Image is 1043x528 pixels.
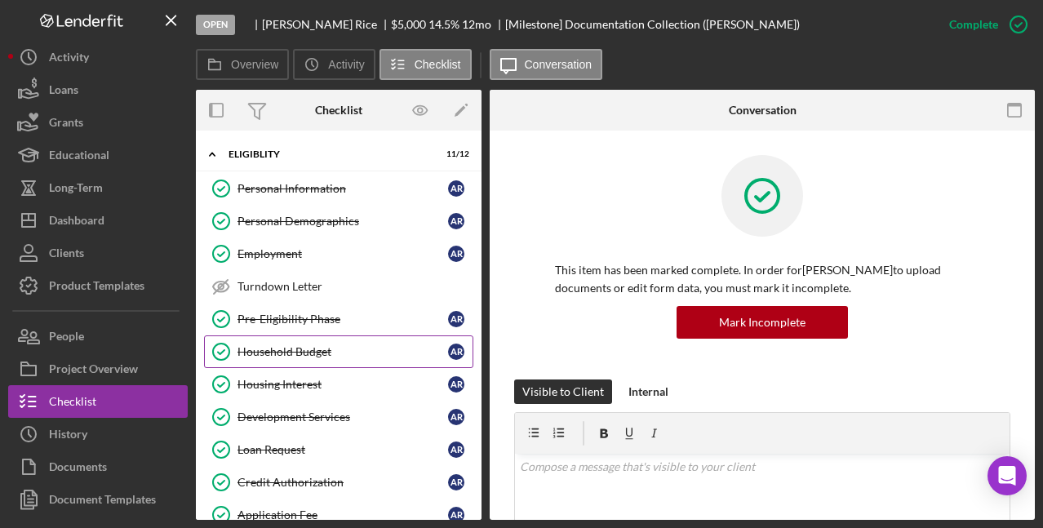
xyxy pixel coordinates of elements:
div: Conversation [729,104,797,117]
label: Checklist [415,58,461,71]
div: Checklist [49,385,96,422]
div: 12 mo [462,18,491,31]
button: Documents [8,450,188,483]
div: Grants [49,106,83,143]
div: Open [196,15,235,35]
div: Clients [49,237,84,273]
button: Checklist [8,385,188,418]
label: Activity [328,58,364,71]
div: 14.5 % [428,18,459,31]
button: Activity [293,49,375,80]
div: Educational [49,139,109,175]
div: Internal [628,379,668,404]
div: Checklist [315,104,362,117]
div: A R [448,409,464,425]
div: [PERSON_NAME] Rice [262,18,391,31]
div: Housing Interest [237,378,448,391]
a: Turndown Letter [204,270,473,303]
div: A R [448,246,464,262]
button: Visible to Client [514,379,612,404]
div: A R [448,441,464,458]
div: Dashboard [49,204,104,241]
label: Conversation [525,58,593,71]
button: Mark Incomplete [677,306,848,339]
div: Long-Term [49,171,103,208]
div: Documents [49,450,107,487]
div: Eligiblity [229,149,428,159]
div: [Milestone] Documentation Collection ([PERSON_NAME]) [505,18,800,31]
div: People [49,320,84,357]
a: EmploymentAR [204,237,473,270]
button: Educational [8,139,188,171]
button: People [8,320,188,353]
div: Loans [49,73,78,110]
div: A R [448,474,464,490]
a: Household BudgetAR [204,335,473,368]
div: A R [448,213,464,229]
div: Pre-Eligibility Phase [237,313,448,326]
div: A R [448,507,464,523]
div: A R [448,311,464,327]
a: Housing InterestAR [204,368,473,401]
div: Mark Incomplete [719,306,806,339]
a: Loan RequestAR [204,433,473,466]
div: Personal Information [237,182,448,195]
div: Turndown Letter [237,280,473,293]
div: Complete [949,8,998,41]
button: Document Templates [8,483,188,516]
div: Household Budget [237,345,448,358]
a: Personal InformationAR [204,172,473,205]
div: 11 / 12 [440,149,469,159]
div: Activity [49,41,89,78]
button: History [8,418,188,450]
button: Overview [196,49,289,80]
div: A R [448,180,464,197]
div: Product Templates [49,269,144,306]
button: Product Templates [8,269,188,302]
label: Overview [231,58,278,71]
button: Long-Term [8,171,188,204]
a: Credit AuthorizationAR [204,466,473,499]
button: Loans [8,73,188,106]
button: Internal [620,379,677,404]
div: Document Templates [49,483,156,520]
div: Project Overview [49,353,138,389]
div: Application Fee [237,508,448,521]
div: Open Intercom Messenger [988,456,1027,495]
div: Visible to Client [522,379,604,404]
span: $5,000 [391,17,426,31]
button: Grants [8,106,188,139]
button: Checklist [379,49,472,80]
div: A R [448,376,464,393]
a: Development ServicesAR [204,401,473,433]
button: Conversation [490,49,603,80]
div: A R [448,344,464,360]
button: Dashboard [8,204,188,237]
div: Employment [237,247,448,260]
div: Personal Demographics [237,215,448,228]
a: Pre-Eligibility PhaseAR [204,303,473,335]
div: History [49,418,87,455]
button: Activity [8,41,188,73]
div: Development Services [237,410,448,424]
button: Complete [933,8,1035,41]
p: This item has been marked complete. In order for [PERSON_NAME] to upload documents or edit form d... [555,261,970,298]
button: Project Overview [8,353,188,385]
div: Loan Request [237,443,448,456]
a: Personal DemographicsAR [204,205,473,237]
button: Clients [8,237,188,269]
